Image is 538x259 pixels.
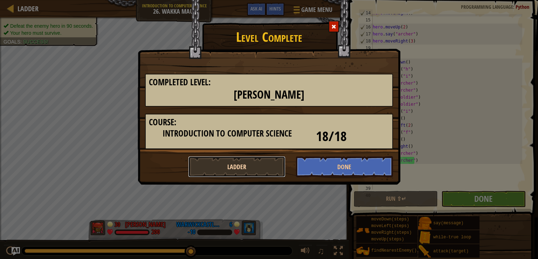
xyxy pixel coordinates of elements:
button: Ladder [188,156,285,177]
h3: Completed Level: [149,78,389,87]
h3: Course: [149,118,389,127]
h2: [PERSON_NAME] [149,89,389,101]
button: Done [296,156,393,177]
h3: Introduction to Computer Science [149,129,305,138]
span: 18/18 [316,127,347,145]
h1: Level Complete [138,26,400,44]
